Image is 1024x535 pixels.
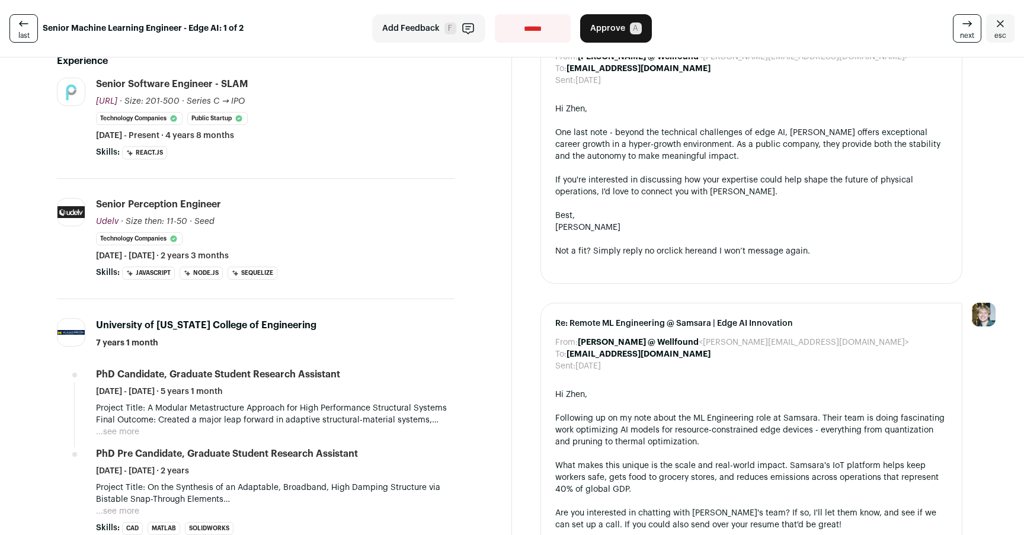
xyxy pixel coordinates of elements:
[122,522,143,535] li: CAD
[555,174,948,198] div: If you're interested in discussing how your expertise could help shape the future of physical ope...
[96,97,117,105] span: [URL]
[567,350,711,358] b: [EMAIL_ADDRESS][DOMAIN_NAME]
[555,360,575,372] dt: Sent:
[194,217,215,226] span: Seed
[96,386,223,398] span: [DATE] - [DATE] · 5 years 1 month
[986,14,1015,43] a: Close
[96,505,139,517] button: ...see more
[555,337,578,348] dt: From:
[555,63,567,75] dt: To:
[630,23,642,34] span: A
[555,103,948,115] div: Hi Zhen,
[187,97,245,105] span: Series C → IPO
[96,465,189,477] span: [DATE] - [DATE] · 2 years
[382,23,440,34] span: Add Feedback
[96,198,221,211] div: Senior Perception Engineer
[555,460,948,495] div: What makes this unique is the scale and real-world impact. Samsara's IoT platform helps keep work...
[444,23,456,34] span: F
[57,78,85,105] img: 06315fecea4b702dd3d78a4ce4638de436d8d08a71a261f359845d3802005b90.png
[96,78,248,91] div: Senior Software Engineer - SLAM
[555,75,575,87] dt: Sent:
[96,414,455,426] p: Final Outcome: Created a major leap forward in adaptive structural-material systems, introduced n...
[96,146,120,158] span: Skills:
[96,368,340,381] div: PhD Candidate, Graduate Student Research Assistant
[185,522,233,535] li: SolidWorks
[578,338,699,347] b: [PERSON_NAME] @ Wellfound
[57,54,455,68] h2: Experience
[555,389,948,401] div: Hi Zhen,
[567,65,711,73] b: [EMAIL_ADDRESS][DOMAIN_NAME]
[372,14,485,43] button: Add Feedback F
[96,250,229,262] span: [DATE] - [DATE] · 2 years 3 months
[96,321,316,330] span: University of [US_STATE] College of Engineering
[555,245,948,257] div: Not a fit? Simply reply no or and I won’t message again.
[180,267,223,280] li: Node.js
[228,267,277,280] li: Sequelize
[575,75,601,87] dd: [DATE]
[57,330,85,335] img: 4e1e06c4df0da8bdeee2ba39f7476439f76a964285eed0a12c4ffa39fda562c4.jpg
[57,206,85,218] img: 382089160814e8e0c16862bf656afd943fe8b4beccdb6d8a0cb262c621b2b347.jpg
[121,217,187,226] span: · Size then: 11-50
[555,222,948,233] div: [PERSON_NAME]
[18,31,30,40] span: last
[96,130,234,142] span: [DATE] - Present · 4 years 8 months
[9,14,38,43] a: last
[555,348,567,360] dt: To:
[190,216,192,228] span: ·
[953,14,981,43] a: next
[96,482,455,505] p: Project Title: On the Synthesis of an Adaptable, Broadband, High Damping Structure via Bistable S...
[972,303,996,326] img: 6494470-medium_jpg
[182,95,184,107] span: ·
[96,337,158,349] span: 7 years 1 month
[96,447,358,460] div: PhD pre candidate, Graduate Student Research Assistant
[96,232,183,245] li: Technology Companies
[96,426,139,438] button: ...see more
[590,23,625,34] span: Approve
[555,210,948,222] div: Best,
[96,267,120,278] span: Skills:
[555,127,948,162] div: One last note - beyond the technical challenges of edge AI, [PERSON_NAME] offers exceptional care...
[43,23,244,34] strong: Senior Machine Learning Engineer - Edge AI: 1 of 2
[96,217,119,226] span: Udelv
[96,112,183,125] li: Technology Companies
[122,267,175,280] li: JavaScript
[580,14,652,43] button: Approve A
[960,31,974,40] span: next
[578,337,909,348] dd: <[PERSON_NAME][EMAIL_ADDRESS][DOMAIN_NAME]>
[120,97,180,105] span: · Size: 201-500
[187,112,248,125] li: Public Startup
[555,507,948,531] div: Are you interested in chatting with [PERSON_NAME]'s team? If so, I'll let them know, and see if w...
[96,402,455,414] p: Project Title: A Modular Metastructure Approach for High Performance Structural Systems
[122,146,167,159] li: React.js
[994,31,1006,40] span: esc
[555,412,948,448] div: Following up on my note about the ML Engineering role at Samsara. Their team is doing fascinating...
[148,522,180,535] li: MATLAB
[555,318,948,329] span: Re: Remote ML Engineering @ Samsara | Edge AI Innovation
[575,360,601,372] dd: [DATE]
[96,522,120,534] span: Skills:
[664,247,702,255] a: click here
